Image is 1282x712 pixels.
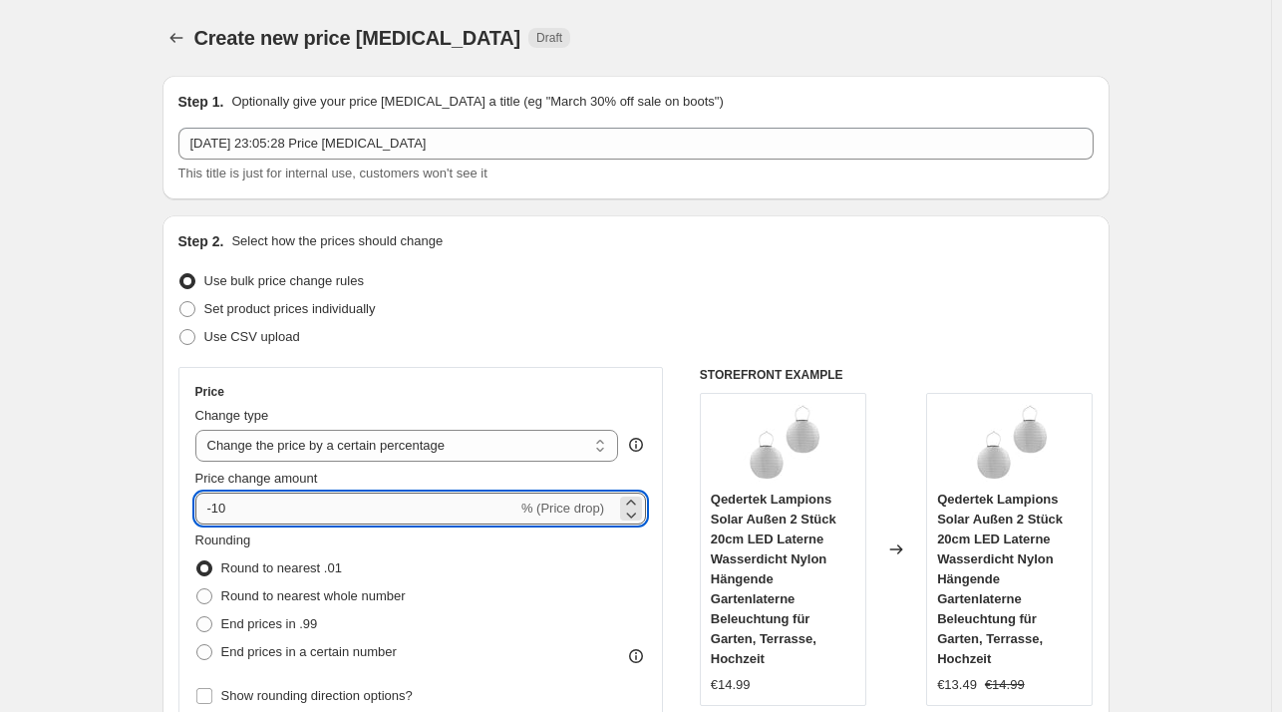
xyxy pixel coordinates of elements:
h3: Price [195,384,224,400]
span: End prices in a certain number [221,644,397,659]
div: help [626,435,646,455]
p: Optionally give your price [MEDICAL_DATA] a title (eg "March 30% off sale on boots") [231,92,723,112]
span: Round to nearest .01 [221,560,342,575]
input: -15 [195,493,517,525]
span: Create new price [MEDICAL_DATA] [194,27,521,49]
img: 51xPCCYcasL_80x.jpg [743,404,822,484]
h6: STOREFRONT EXAMPLE [700,367,1094,383]
div: €14.99 [711,675,751,695]
button: Price change jobs [162,24,190,52]
span: % (Price drop) [521,501,604,516]
span: Price change amount [195,471,318,486]
span: Show rounding direction options? [221,688,413,703]
h2: Step 2. [178,231,224,251]
div: €13.49 [937,675,977,695]
span: Round to nearest whole number [221,588,406,603]
span: Qedertek Lampions Solar Außen 2 Stück 20cm LED Laterne Wasserdicht Nylon Hängende Gartenlaterne B... [937,492,1063,666]
span: Draft [536,30,562,46]
span: Qedertek Lampions Solar Außen 2 Stück 20cm LED Laterne Wasserdicht Nylon Hängende Gartenlaterne B... [711,492,836,666]
strike: €14.99 [985,675,1025,695]
input: 30% off holiday sale [178,128,1094,160]
span: This title is just for internal use, customers won't see it [178,166,487,180]
h2: Step 1. [178,92,224,112]
img: 51xPCCYcasL_80x.jpg [970,404,1050,484]
span: Use bulk price change rules [204,273,364,288]
span: Use CSV upload [204,329,300,344]
p: Select how the prices should change [231,231,443,251]
span: Set product prices individually [204,301,376,316]
span: Rounding [195,533,251,547]
span: End prices in .99 [221,616,318,631]
span: Change type [195,408,269,423]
